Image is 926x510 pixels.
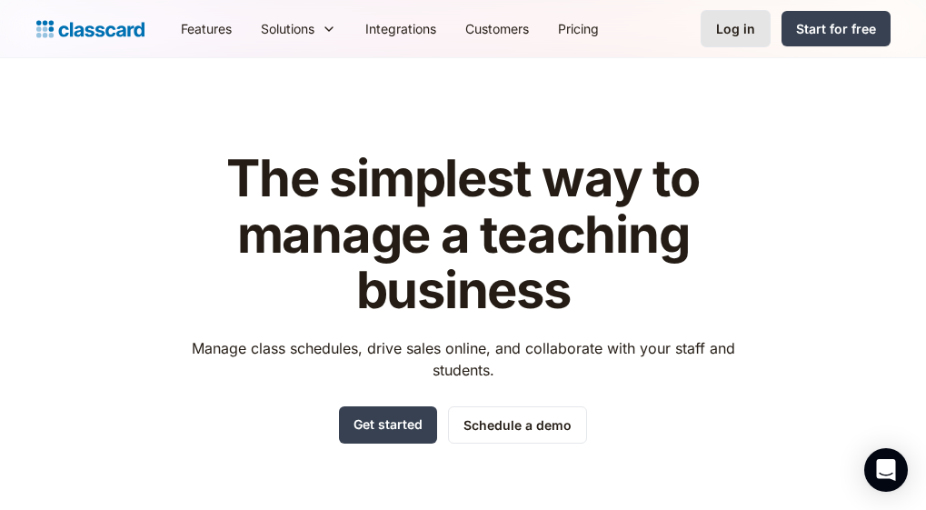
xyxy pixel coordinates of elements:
a: Log in [701,10,771,47]
a: Features [166,8,246,49]
div: Open Intercom Messenger [864,448,908,492]
div: Log in [716,19,755,38]
a: Schedule a demo [448,406,587,444]
h1: The simplest way to manage a teaching business [174,151,752,319]
a: Customers [451,8,543,49]
a: Start for free [782,11,891,46]
a: Get started [339,406,437,444]
p: Manage class schedules, drive sales online, and collaborate with your staff and students. [174,337,752,381]
a: Pricing [543,8,613,49]
div: Start for free [796,19,876,38]
div: Solutions [246,8,351,49]
a: Logo [36,16,144,42]
a: Integrations [351,8,451,49]
div: Solutions [261,19,314,38]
